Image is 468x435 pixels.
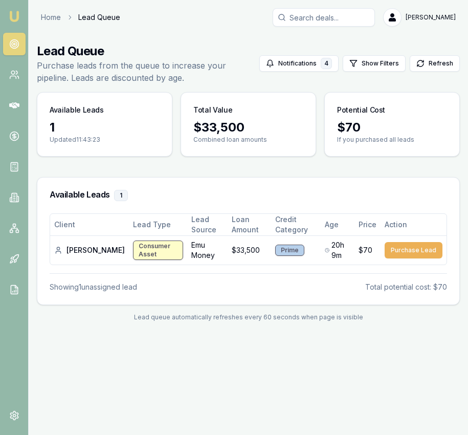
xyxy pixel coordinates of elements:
[193,105,232,115] h3: Total Value
[228,214,271,236] th: Loan Amount
[129,214,187,236] th: Lead Type
[406,13,456,21] span: [PERSON_NAME]
[410,55,460,72] button: Refresh
[228,236,271,265] td: $33,500
[321,214,354,236] th: Age
[385,242,442,258] button: Purchase Lead
[37,313,460,321] div: Lead queue automatically refreshes every 60 seconds when page is visible
[50,282,137,292] div: Showing 1 unassigned lead
[8,10,20,23] img: emu-icon-u.png
[359,245,372,255] span: $70
[37,59,259,84] p: Purchase leads from the queue to increase your pipeline. Leads are discounted by age.
[41,12,120,23] nav: breadcrumb
[275,245,304,256] div: Prime
[50,105,104,115] h3: Available Leads
[78,12,120,23] span: Lead Queue
[331,240,350,260] span: 20h 9m
[50,190,447,201] h3: Available Leads
[337,136,447,144] p: If you purchased all leads
[365,282,447,292] div: Total potential cost: $70
[381,214,447,236] th: Action
[354,214,381,236] th: Price
[187,214,228,236] th: Lead Source
[337,119,447,136] div: $ 70
[321,58,332,69] div: 4
[114,190,128,201] div: 1
[193,136,303,144] p: Combined loan amounts
[50,214,129,236] th: Client
[337,105,385,115] h3: Potential Cost
[193,119,303,136] div: $ 33,500
[54,245,125,255] div: [PERSON_NAME]
[133,241,183,260] div: Consumer Asset
[187,236,228,265] td: Emu Money
[37,43,259,59] h1: Lead Queue
[343,55,406,72] button: Show Filters
[273,8,375,27] input: Search deals
[259,55,339,72] button: Notifications4
[50,136,160,144] p: Updated 11:43:23
[50,119,160,136] div: 1
[271,214,321,236] th: Credit Category
[41,12,61,23] a: Home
